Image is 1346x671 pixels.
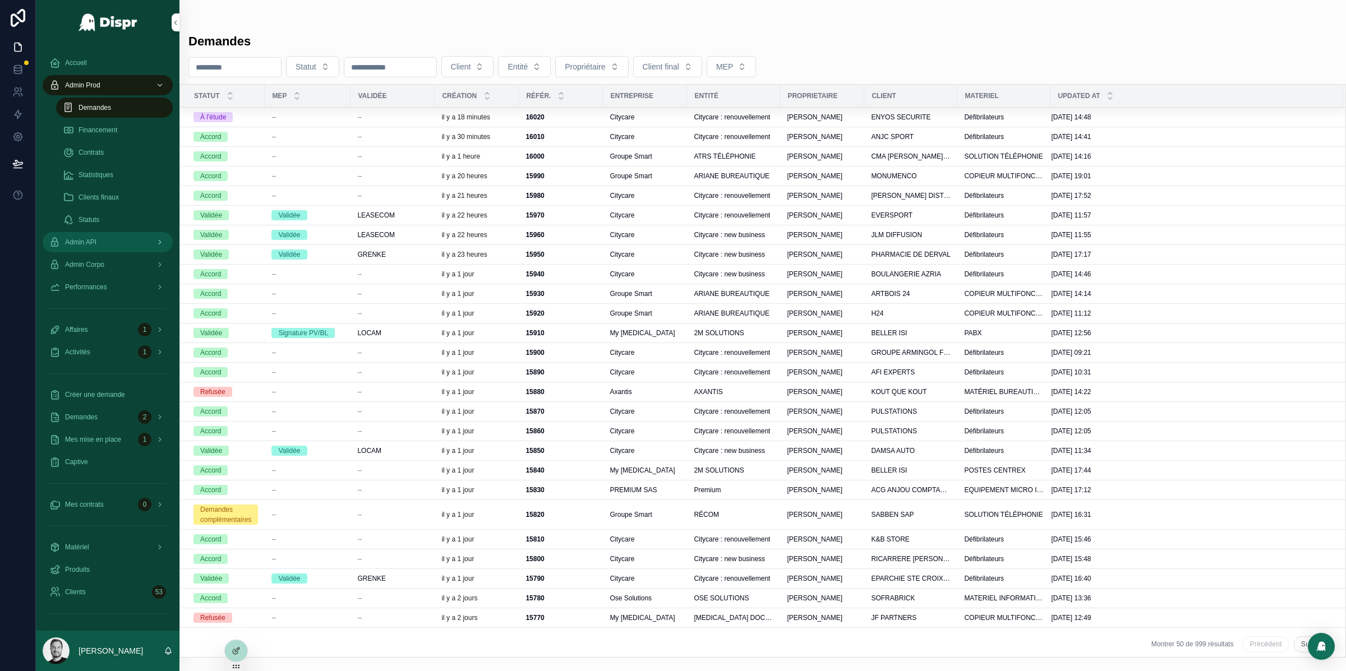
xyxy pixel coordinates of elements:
span: Citycare : new business [694,250,765,259]
a: Citycare [610,250,680,259]
a: 15910 [526,328,596,337]
span: Propriétaire [565,61,605,72]
a: MONUMENCO [871,172,951,181]
a: ARTBOIS 24 [871,289,951,298]
a: Validée [271,230,344,240]
p: il y a 18 minutes [441,113,490,122]
span: Défibrilateurs [964,191,1004,200]
span: ARIANE BUREAUTIQUE [694,289,769,298]
span: PABX [964,328,981,337]
a: Citycare [610,230,680,239]
span: ARIANE BUREAUTIQUE [694,309,769,318]
a: il y a 1 heure [441,152,512,161]
a: -- [357,191,428,200]
span: Groupe Smart [610,309,652,318]
div: Accord [200,191,221,201]
span: Client [451,61,471,72]
div: Validée [200,210,222,220]
a: Citycare : new business [694,230,773,239]
a: Admin Corpo [43,254,173,275]
span: ARIANE BUREAUTIQUE [694,172,769,181]
a: LOCAM [357,328,428,337]
div: 1 [138,323,151,336]
a: Statistiques [56,165,173,185]
a: COPIEUR MULTIFONCTION [964,289,1044,298]
span: [PERSON_NAME] [787,113,842,122]
p: il y a 22 heures [441,211,487,220]
span: [DATE] 14:14 [1051,289,1091,298]
a: Accord [193,132,258,142]
a: LEASECOM [357,230,428,239]
div: À l'étude [200,112,226,122]
span: [DATE] 11:57 [1051,211,1091,220]
a: [PERSON_NAME] [787,250,858,259]
a: [PERSON_NAME] [787,328,858,337]
a: il y a 23 heures [441,250,512,259]
span: Clients finaux [79,193,119,202]
a: [PERSON_NAME] [787,270,858,279]
a: SOLUTION TÉLÉPHONIE [964,152,1044,161]
div: Validée [278,210,300,220]
a: Contrats [56,142,173,163]
div: scrollable content [36,45,179,631]
button: Select Button [286,56,339,77]
a: ARIANE BUREAUTIQUE [694,309,773,318]
span: ARTBOIS 24 [871,289,910,298]
a: [PERSON_NAME] [787,172,858,181]
span: MONUMENCO [871,172,916,181]
a: -- [357,152,428,161]
span: GRENKE [357,250,386,259]
span: SOLUTION TÉLÉPHONIE [964,152,1043,161]
a: Accord [193,269,258,279]
a: [PERSON_NAME] [787,211,858,220]
a: il y a 30 minutes [441,132,512,141]
span: -- [271,270,276,279]
span: -- [357,113,362,122]
span: JLM DIFFUSION [871,230,922,239]
span: BOULANGERIE AZRIA [871,270,941,279]
span: [DATE] 17:17 [1051,250,1091,259]
a: COPIEUR MULTIFONCTION [964,172,1044,181]
a: il y a 1 jour [441,328,512,337]
a: Citycare : renouvellement [694,132,773,141]
span: Citycare [610,230,634,239]
div: Accord [200,151,221,161]
span: -- [357,309,362,318]
a: [PERSON_NAME] [787,309,858,318]
span: [DATE] 11:55 [1051,230,1091,239]
a: 15950 [526,250,596,259]
span: [PERSON_NAME] [787,191,842,200]
strong: 15990 [526,172,544,180]
a: [DATE] 11:57 [1051,211,1331,220]
a: CMA [PERSON_NAME] ET ASSOCIES [871,152,951,161]
a: ATRS TÉLÉPHONIE [694,152,773,161]
span: -- [271,152,276,161]
a: [DATE] 17:17 [1051,250,1331,259]
a: [PERSON_NAME] [787,132,858,141]
a: -- [271,172,344,181]
a: -- [271,132,344,141]
a: Citycare : new business [694,270,773,279]
a: ENYOS SECURITE [871,113,951,122]
span: [DATE] 17:52 [1051,191,1091,200]
a: Validée [271,210,344,220]
span: Groupe Smart [610,289,652,298]
span: Citycare : renouvellement [694,132,770,141]
a: 15940 [526,270,596,279]
p: il y a 23 heures [441,250,487,259]
a: PHARMACIE DE DERVAL [871,250,951,259]
a: My [MEDICAL_DATA] [610,328,680,337]
strong: 16010 [526,133,544,141]
span: LOCAM [357,328,381,337]
a: À l'étude [193,112,258,122]
a: BELLER ISI [871,328,951,337]
span: Citycare : new business [694,270,765,279]
span: [PERSON_NAME] [787,211,842,220]
a: -- [271,289,344,298]
a: Défibrilateurs [964,211,1044,220]
span: -- [271,132,276,141]
span: Admin Corpo [65,260,104,269]
strong: 15940 [526,270,544,278]
span: [DATE] 19:01 [1051,172,1091,181]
